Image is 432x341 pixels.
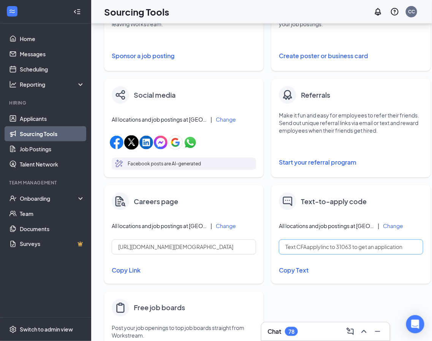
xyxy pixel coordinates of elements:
svg: Collapse [73,8,81,16]
svg: Notifications [373,7,383,16]
div: Open Intercom Messenger [406,315,424,333]
button: Copy Link [112,264,256,277]
h4: Social media [134,90,176,100]
a: SurveysCrown [20,236,85,252]
button: Minimize [372,325,384,338]
p: Facebook posts are AI-generated [128,160,201,168]
div: | [210,222,212,230]
img: googleIcon [168,135,183,150]
img: linkedinIcon [139,136,153,149]
p: Make it fun and easy for employees to refer their friends. Send out unique referral links via ema... [279,111,423,134]
img: facebookIcon [110,136,123,149]
img: whatsappIcon [184,136,197,149]
span: All locations and job postings at [GEOGRAPHIC_DATA]-fil-A [112,116,207,123]
img: xIcon [124,135,139,150]
h4: Careers page [134,196,178,207]
svg: ChevronUp [359,327,369,336]
a: Sourcing Tools [20,126,85,141]
button: Create poster or business card [279,48,423,63]
h3: Chat [267,327,281,336]
button: Change [216,117,236,122]
div: Hiring [9,100,83,106]
h4: Text-to-apply code [301,196,367,207]
span: All locations and job postings at [GEOGRAPHIC_DATA]-fil-A [112,222,207,230]
img: careers [115,196,126,207]
svg: Analysis [9,81,17,88]
h4: Free job boards [134,303,185,313]
p: Post your job openings to top job boards straight from Workstream. [112,324,256,339]
a: Messages [20,46,85,62]
a: Applicants [20,111,85,126]
img: text [283,197,293,206]
button: Change [216,223,236,228]
button: Sponsor a job posting [112,48,256,63]
svg: Minimize [373,327,382,336]
div: Switch to admin view [20,326,73,333]
svg: ComposeMessage [346,327,355,336]
button: ChevronUp [358,325,370,338]
svg: UserCheck [9,195,17,202]
img: clipboard [114,302,127,314]
div: Team Management [9,179,83,186]
div: | [210,115,212,124]
button: Change [383,223,403,228]
h1: Sourcing Tools [104,5,169,18]
a: Documents [20,221,85,236]
button: ComposeMessage [344,325,356,338]
svg: WorkstreamLogo [8,8,16,15]
button: Start your referral program [279,155,423,170]
img: share [116,90,125,100]
div: CC [408,8,415,15]
svg: QuestionInfo [390,7,399,16]
a: Job Postings [20,141,85,157]
span: All locations and job postings at [GEOGRAPHIC_DATA]-fil-A [279,222,374,230]
svg: MagicPencil [115,159,124,168]
a: Team [20,206,85,221]
svg: Settings [9,326,17,333]
div: Reporting [20,81,85,88]
button: Copy Text [279,264,423,277]
img: facebookMessengerIcon [154,136,168,149]
div: 78 [288,328,294,335]
h4: Referrals [301,90,330,100]
a: Home [20,31,85,46]
a: Scheduling [20,62,85,77]
div: Onboarding [20,195,78,202]
a: Talent Network [20,157,85,172]
div: | [378,222,379,230]
img: badge [282,89,294,101]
